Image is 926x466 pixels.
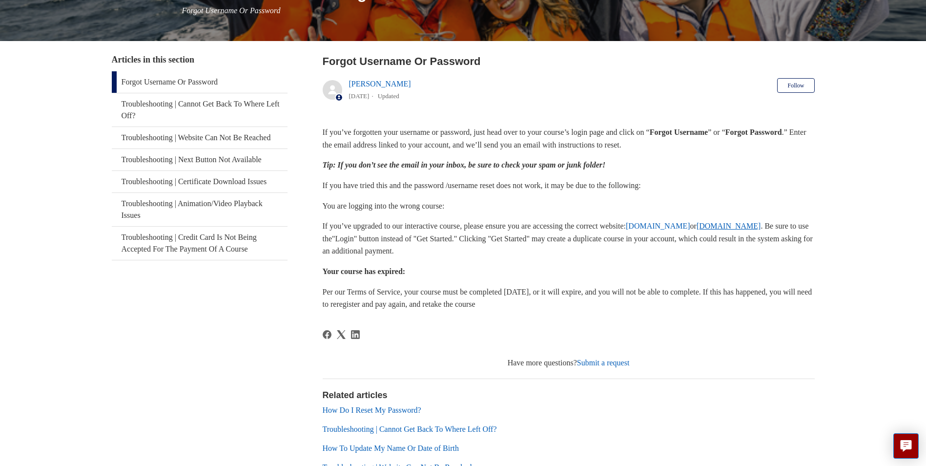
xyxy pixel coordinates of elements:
p: If you have tried this and the password /username reset does not work, it may be due to the follo... [323,179,815,192]
a: Troubleshooting | Next Button Not Available [112,149,288,170]
p: If you’ve upgraded to our interactive course, please ensure you are accessing the correct website... [323,220,815,257]
p: If you’ve forgotten your username or password, just head over to your course’s login page and cli... [323,126,815,151]
a: Troubleshooting | Credit Card Is Not Being Accepted For The Payment Of A Course [112,227,288,260]
a: [DOMAIN_NAME] [697,222,761,230]
span: Forgot Username Or Password [182,6,281,15]
a: Facebook [323,330,331,339]
a: Troubleshooting | Animation/Video Playback Issues [112,193,288,226]
a: [DOMAIN_NAME] [626,222,690,230]
h2: Related articles [323,389,815,402]
a: Troubleshooting | Cannot Get Back To Where Left Off? [112,93,288,127]
a: LinkedIn [351,330,360,339]
a: Forgot Username Or Password [112,71,288,93]
a: Submit a request [577,359,630,367]
strong: Forgot Username [650,128,708,136]
svg: Share this page on LinkedIn [351,330,360,339]
li: Updated [378,92,399,100]
span: Articles in this section [112,55,194,64]
strong: Forgot Password [725,128,782,136]
button: Follow Article [777,78,814,93]
svg: Share this page on X Corp [337,330,346,339]
a: How Do I Reset My Password? [323,406,421,414]
strong: Your course has expired: [323,267,406,275]
a: How To Update My Name Or Date of Birth [323,444,459,452]
em: Tip: If you don’t see the email in your inbox, be sure to check your spam or junk folder! [323,161,606,169]
a: [PERSON_NAME] [349,80,411,88]
button: Live chat [893,433,919,459]
a: Troubleshooting | Certificate Download Issues [112,171,288,192]
p: You are logging into the wrong course: [323,200,815,212]
p: Per our Terms of Service, your course must be completed [DATE], or it will expire, and you will n... [323,286,815,311]
svg: Share this page on Facebook [323,330,331,339]
a: X Corp [337,330,346,339]
a: Troubleshooting | Cannot Get Back To Where Left Off? [323,425,497,433]
h2: Forgot Username Or Password [323,53,815,69]
a: Troubleshooting | Website Can Not Be Reached [112,127,288,148]
div: Have more questions? [323,357,815,369]
time: 05/20/2025, 15:58 [349,92,370,100]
